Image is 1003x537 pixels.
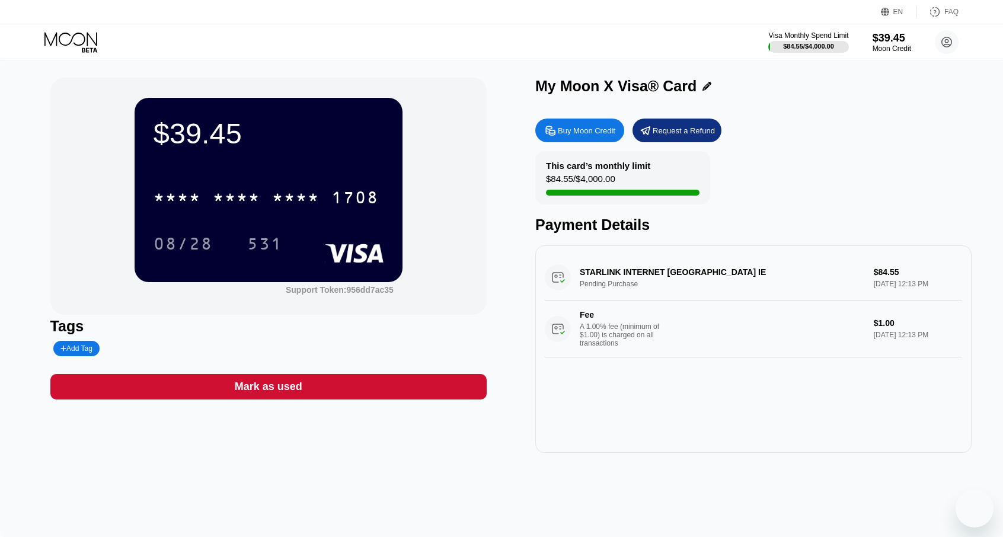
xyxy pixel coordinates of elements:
[558,126,615,136] div: Buy Moon Credit
[286,285,394,295] div: Support Token: 956dd7ac35
[874,331,963,339] div: [DATE] 12:13 PM
[545,301,962,357] div: FeeA 1.00% fee (minimum of $1.00) is charged on all transactions$1.00[DATE] 12:13 PM
[768,31,848,53] div: Visa Monthly Spend Limit$84.55/$4,000.00
[881,6,917,18] div: EN
[154,117,384,150] div: $39.45
[917,6,959,18] div: FAQ
[768,31,848,40] div: Visa Monthly Spend Limit
[956,490,994,528] iframe: زر إطلاق نافذة المراسلة
[50,318,487,335] div: Tags
[893,8,903,16] div: EN
[633,119,721,142] div: Request a Refund
[783,43,834,50] div: $84.55 / $4,000.00
[546,174,615,190] div: $84.55 / $4,000.00
[874,318,963,328] div: $1.00
[154,236,213,255] div: 08/28
[580,310,663,319] div: Fee
[238,229,292,258] div: 531
[873,32,911,44] div: $39.45
[535,216,972,234] div: Payment Details
[50,374,487,399] div: Mark as used
[235,380,302,394] div: Mark as used
[653,126,715,136] div: Request a Refund
[247,236,283,255] div: 531
[286,285,394,295] div: Support Token:956dd7ac35
[331,190,379,209] div: 1708
[53,341,100,356] div: Add Tag
[145,229,222,258] div: 08/28
[873,32,911,53] div: $39.45Moon Credit
[546,161,650,171] div: This card’s monthly limit
[873,44,911,53] div: Moon Credit
[535,78,697,95] div: My Moon X Visa® Card
[60,344,92,353] div: Add Tag
[944,8,959,16] div: FAQ
[535,119,624,142] div: Buy Moon Credit
[580,322,669,347] div: A 1.00% fee (minimum of $1.00) is charged on all transactions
